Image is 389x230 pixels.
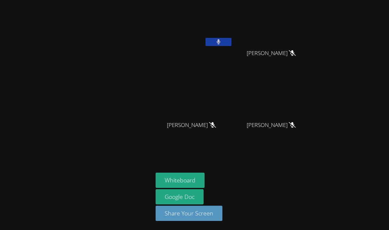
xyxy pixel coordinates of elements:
[156,189,204,204] a: Google Doc
[247,121,296,130] span: [PERSON_NAME]
[156,173,205,188] button: Whiteboard
[247,49,296,58] span: [PERSON_NAME]
[167,121,216,130] span: [PERSON_NAME]
[156,206,222,221] button: Share Your Screen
